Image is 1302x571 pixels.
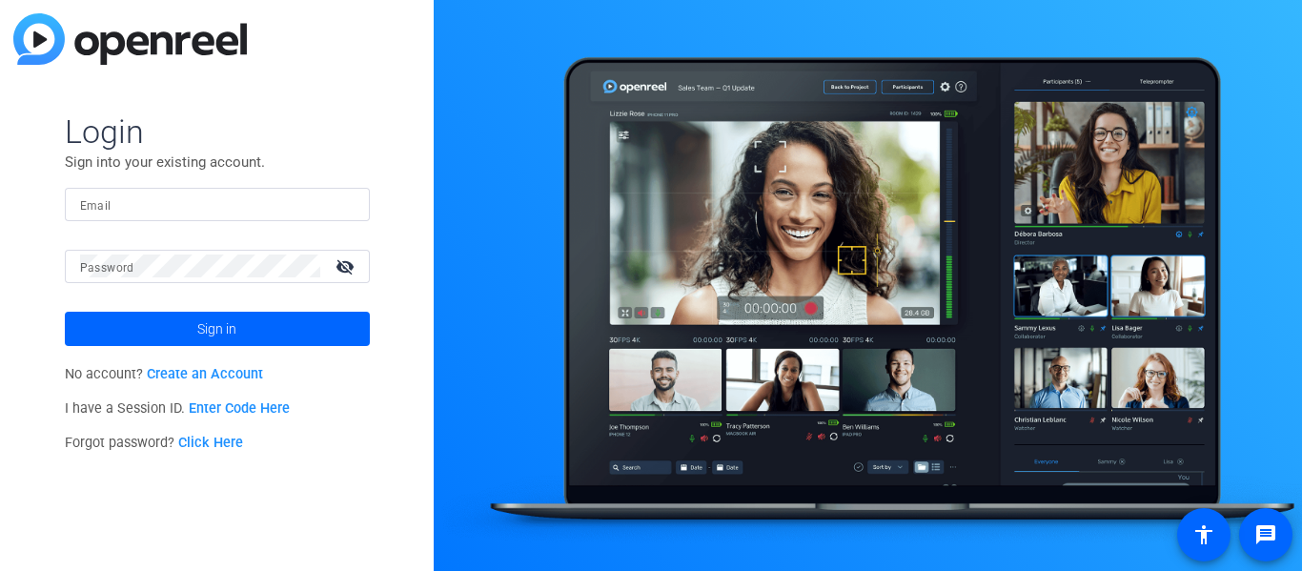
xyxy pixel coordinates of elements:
a: Click Here [178,435,243,451]
a: Enter Code Here [189,400,290,417]
mat-icon: message [1254,523,1277,546]
mat-label: Password [80,261,134,275]
span: No account? [65,366,264,382]
mat-label: Email [80,199,112,213]
img: blue-gradient.svg [13,13,247,65]
span: Forgot password? [65,435,244,451]
mat-icon: accessibility [1192,523,1215,546]
span: Login [65,112,370,152]
span: Sign in [197,305,236,353]
span: I have a Session ID. [65,400,291,417]
input: Enter Email Address [80,193,355,215]
button: Sign in [65,312,370,346]
a: Create an Account [147,366,263,382]
mat-icon: visibility_off [324,253,370,280]
p: Sign into your existing account. [65,152,370,173]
